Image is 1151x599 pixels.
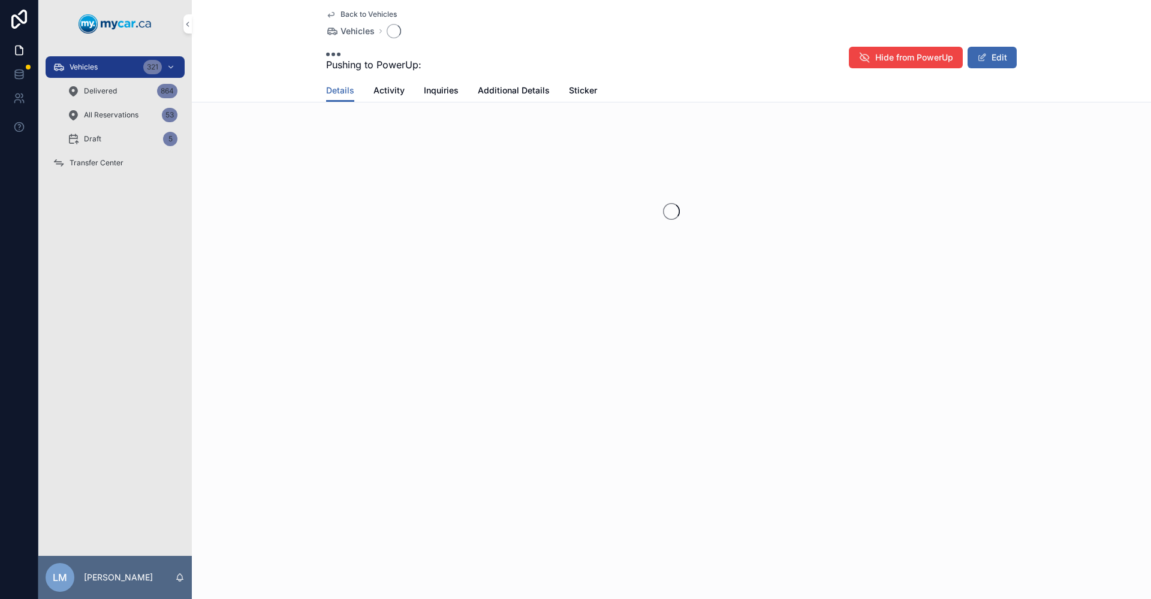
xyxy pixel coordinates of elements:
span: Vehicles [70,62,98,72]
img: App logo [79,14,152,34]
div: scrollable content [38,48,192,189]
button: Hide from PowerUp [849,47,963,68]
span: Sticker [569,84,597,96]
a: Draft5 [60,128,185,150]
span: LM [53,570,67,585]
a: Vehicles [326,25,375,37]
div: 5 [163,132,177,146]
a: Delivered864 [60,80,185,102]
a: Activity [373,80,405,104]
button: Edit [968,47,1017,68]
span: Vehicles [341,25,375,37]
span: Hide from PowerUp [875,52,953,63]
span: Back to Vehicles [341,10,397,19]
div: 864 [157,84,177,98]
a: Details [326,80,354,102]
span: Activity [373,84,405,96]
span: Delivered [84,86,117,96]
span: Details [326,84,354,96]
a: Back to Vehicles [326,10,397,19]
a: Inquiries [424,80,459,104]
a: Additional Details [478,80,550,104]
p: [PERSON_NAME] [84,571,153,583]
span: Pushing to PowerUp: [326,58,421,72]
a: Transfer Center [46,152,185,174]
span: All Reservations [84,110,138,120]
a: Vehicles321 [46,56,185,78]
a: Sticker [569,80,597,104]
div: 321 [143,60,162,74]
span: Inquiries [424,84,459,96]
span: Additional Details [478,84,550,96]
span: Transfer Center [70,158,123,168]
div: 53 [162,108,177,122]
span: Draft [84,134,101,144]
a: All Reservations53 [60,104,185,126]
